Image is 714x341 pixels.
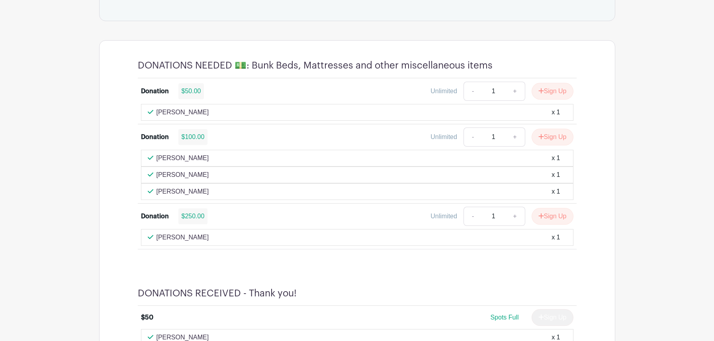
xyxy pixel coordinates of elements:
[178,208,208,224] div: $250.00
[505,207,525,226] a: +
[430,212,457,221] div: Unlimited
[156,153,209,163] p: [PERSON_NAME]
[505,127,525,147] a: +
[532,129,573,145] button: Sign Up
[141,212,169,221] div: Donation
[464,127,482,147] a: -
[552,187,560,196] div: x 1
[505,82,525,101] a: +
[178,129,208,145] div: $100.00
[156,108,209,117] p: [PERSON_NAME]
[138,288,297,299] h4: DONATIONS RECEIVED - Thank you!
[552,170,560,180] div: x 1
[464,82,482,101] a: -
[464,207,482,226] a: -
[430,86,457,96] div: Unlimited
[141,86,169,96] div: Donation
[156,233,209,242] p: [PERSON_NAME]
[141,313,153,322] div: $50
[156,170,209,180] p: [PERSON_NAME]
[141,132,169,142] div: Donation
[430,132,457,142] div: Unlimited
[138,60,493,71] h4: DONATIONS NEEDED 💵: Bunk Beds, Mattresses and other miscellaneous items
[156,187,209,196] p: [PERSON_NAME]
[552,233,560,242] div: x 1
[552,108,560,117] div: x 1
[532,208,573,225] button: Sign Up
[532,83,573,100] button: Sign Up
[552,153,560,163] div: x 1
[178,83,204,99] div: $50.00
[490,314,518,321] span: Spots Full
